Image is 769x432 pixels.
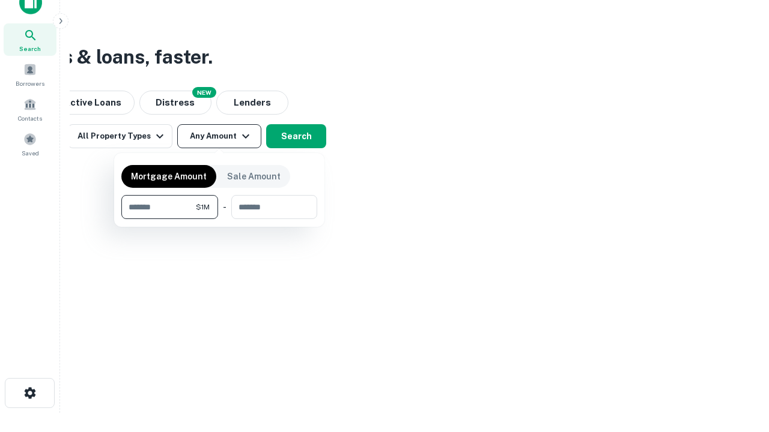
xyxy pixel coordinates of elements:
span: $1M [196,202,210,212]
div: - [223,195,226,219]
p: Mortgage Amount [131,170,207,183]
p: Sale Amount [227,170,281,183]
iframe: Chat Widget [709,336,769,394]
